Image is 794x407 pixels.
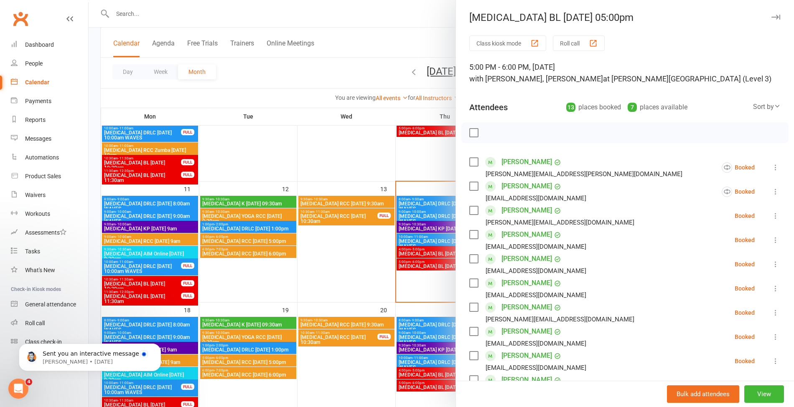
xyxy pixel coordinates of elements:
div: 13 [566,103,575,112]
button: Class kiosk mode [469,35,546,51]
a: People [11,54,88,73]
div: Payments [25,98,51,104]
div: 7 [628,103,637,112]
a: [PERSON_NAME] [501,276,552,290]
div: Attendees [469,101,508,113]
div: Booked [735,334,755,340]
div: Assessments [25,229,66,236]
div: Sort by [753,101,781,112]
a: [PERSON_NAME] [501,373,552,387]
div: Tasks [25,248,40,255]
a: [PERSON_NAME] [501,252,552,265]
span: 4 [25,379,32,385]
div: Calendar [25,79,49,86]
a: [PERSON_NAME] [501,301,552,314]
div: [EMAIL_ADDRESS][DOMAIN_NAME] [486,362,586,373]
div: Booked [735,286,755,291]
div: places booked [566,101,621,113]
a: Dashboard [11,35,88,54]
div: People [25,60,43,67]
div: [EMAIL_ADDRESS][DOMAIN_NAME] [486,193,586,204]
a: What's New [11,261,88,280]
div: places available [628,101,687,113]
button: View [744,385,784,403]
div: Messages [25,135,51,142]
div: [PERSON_NAME][EMAIL_ADDRESS][DOMAIN_NAME] [486,217,634,228]
a: Product Sales [11,167,88,186]
a: Workouts [11,205,88,223]
iframe: Intercom live chat [8,379,28,399]
a: Automations [11,148,88,167]
a: General attendance kiosk mode [11,295,88,314]
div: Booked [735,213,755,219]
iframe: Intercom notifications message [6,326,173,384]
span: at [PERSON_NAME][GEOGRAPHIC_DATA] (Level 3) [603,74,771,83]
a: Roll call [11,314,88,333]
div: Booked [722,162,755,173]
a: [PERSON_NAME] [501,349,552,362]
a: Payments [11,92,88,111]
div: [EMAIL_ADDRESS][DOMAIN_NAME] [486,265,586,276]
a: Clubworx [10,8,31,29]
a: Assessments [11,223,88,242]
div: General attendance [25,301,76,308]
div: Booked [735,358,755,364]
div: Booked [735,310,755,316]
div: Booked [722,187,755,197]
div: Waivers [25,192,46,198]
a: [PERSON_NAME] [501,179,552,193]
div: Dashboard [25,41,54,48]
div: [PERSON_NAME][EMAIL_ADDRESS][PERSON_NAME][DOMAIN_NAME] [486,169,682,179]
button: Roll call [553,35,605,51]
div: Booked [735,261,755,267]
a: Tasks [11,242,88,261]
a: [PERSON_NAME] [501,204,552,217]
div: [EMAIL_ADDRESS][DOMAIN_NAME] [486,338,586,349]
div: Automations [25,154,59,161]
a: [PERSON_NAME] [501,228,552,241]
div: [MEDICAL_DATA] BL [DATE] 05:00pm [456,12,794,23]
a: [PERSON_NAME] [501,155,552,169]
a: Reports [11,111,88,129]
a: Messages [11,129,88,148]
div: [EMAIL_ADDRESS][DOMAIN_NAME] [486,241,586,252]
div: Workouts [25,210,50,217]
a: Calendar [11,73,88,92]
div: [EMAIL_ADDRESS][DOMAIN_NAME] [486,290,586,301]
div: Booked [735,237,755,243]
div: Roll call [25,320,45,326]
button: Bulk add attendees [667,385,739,403]
a: [PERSON_NAME] [501,325,552,338]
a: Waivers [11,186,88,205]
div: Reports [25,116,46,123]
div: [PERSON_NAME][EMAIL_ADDRESS][DOMAIN_NAME] [486,314,634,325]
div: Product Sales [25,173,61,179]
div: What's New [25,267,55,273]
div: 5:00 PM - 6:00 PM, [DATE] [469,61,781,85]
span: with [PERSON_NAME], [PERSON_NAME] [469,74,603,83]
